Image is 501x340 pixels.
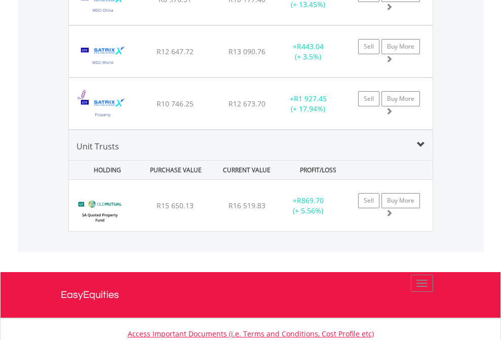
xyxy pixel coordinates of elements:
a: Sell [358,39,379,54]
img: TFSA.STXPRO.png [74,91,132,127]
span: R443.04 [297,42,324,51]
span: R15 650.13 [157,201,194,210]
span: R10 746.25 [157,99,194,108]
div: + (+ 3.5%) [277,42,340,62]
div: HOLDING [70,161,139,179]
span: R13 090.76 [228,47,265,56]
span: R1 927.45 [294,94,327,103]
div: PROFIT/LOSS [284,161,353,179]
a: Access Important Documents (i.e. Terms and Conditions, Cost Profile etc) [128,329,374,338]
div: + (+ 5.56%) [277,196,340,216]
span: R12 673.70 [228,99,265,108]
a: Sell [358,91,379,106]
a: EasyEquities [61,272,441,318]
img: TFSA.STXWDM.png [74,39,132,74]
a: Buy More [381,193,420,208]
span: R869.70 [297,196,324,205]
span: R12 647.72 [157,47,194,56]
img: UT.ZA.OSAB4.png [74,193,125,229]
div: CURRENT VALUE [212,161,281,179]
span: R16 519.83 [228,201,265,210]
a: Buy More [381,91,420,106]
div: PURCHASE VALUE [141,161,210,179]
a: Buy More [381,39,420,54]
span: Unit Trusts [76,141,119,152]
a: Sell [358,193,379,208]
div: + (+ 17.94%) [277,94,340,114]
